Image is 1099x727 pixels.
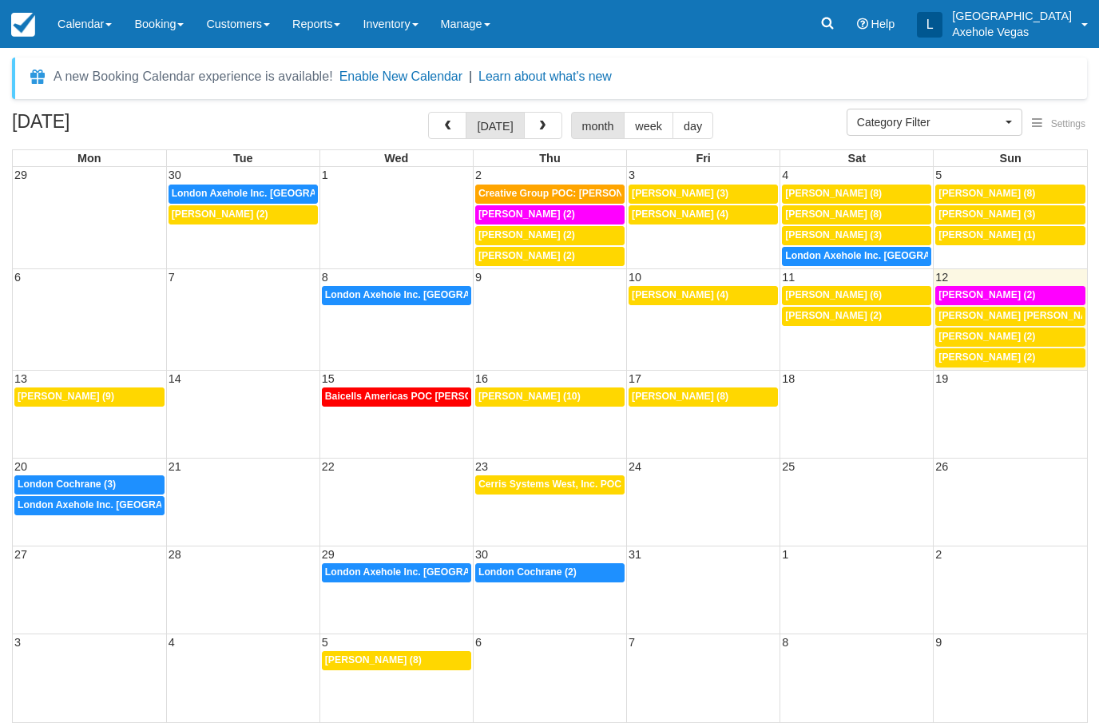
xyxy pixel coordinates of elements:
a: [PERSON_NAME] (2) [935,348,1085,367]
span: [PERSON_NAME] (8) [785,188,882,199]
span: London Axehole Inc. [GEOGRAPHIC_DATA] (2) [325,566,542,578]
span: Thu [539,152,560,165]
a: London Axehole Inc. [GEOGRAPHIC_DATA] (3) [169,185,318,204]
span: 29 [320,548,336,561]
i: Help [857,18,868,30]
a: [PERSON_NAME] [PERSON_NAME] (3) [935,307,1085,326]
span: 6 [474,636,483,649]
a: [PERSON_NAME] (9) [14,387,165,407]
a: London Axehole Inc. [GEOGRAPHIC_DATA] (2) [322,563,471,582]
span: 28 [167,548,183,561]
a: [PERSON_NAME] (2) [475,226,625,245]
span: London Axehole Inc. [GEOGRAPHIC_DATA] (2) [325,289,542,300]
span: [PERSON_NAME] (2) [478,250,575,261]
span: London Axehole Inc. [GEOGRAPHIC_DATA] (2) [18,499,235,510]
span: [PERSON_NAME] (3) [938,209,1035,220]
a: [PERSON_NAME] (2) [935,328,1085,347]
span: Wed [384,152,408,165]
a: [PERSON_NAME] (4) [629,205,778,224]
h2: [DATE] [12,112,214,141]
span: 15 [320,372,336,385]
a: [PERSON_NAME] (8) [935,185,1085,204]
span: 8 [320,271,330,284]
span: [PERSON_NAME] (2) [478,229,575,240]
span: Cerris Systems West, Inc. POC [PERSON_NAME] (1) [478,479,721,490]
span: Sat [848,152,866,165]
a: [PERSON_NAME] (8) [629,387,778,407]
a: London Cochrane (2) [475,563,625,582]
a: [PERSON_NAME] (2) [169,205,318,224]
p: Axehole Vegas [952,24,1072,40]
a: [PERSON_NAME] (2) [935,286,1085,305]
span: 18 [780,372,796,385]
a: [PERSON_NAME] (2) [475,247,625,266]
span: London Cochrane (2) [478,566,577,578]
span: 23 [474,460,490,473]
a: [PERSON_NAME] (4) [629,286,778,305]
span: Sun [1000,152,1022,165]
span: Baicells Americas POC [PERSON_NAME] (53) [325,391,537,402]
a: [PERSON_NAME] (8) [782,185,931,204]
span: 30 [474,548,490,561]
a: [PERSON_NAME] (10) [475,387,625,407]
a: London Axehole Inc. [GEOGRAPHIC_DATA] (2) [14,496,165,515]
span: 30 [167,169,183,181]
button: week [624,112,673,139]
span: [PERSON_NAME] (2) [785,310,882,321]
div: L [917,12,942,38]
span: [PERSON_NAME] (4) [632,289,728,300]
span: 21 [167,460,183,473]
span: [PERSON_NAME] (9) [18,391,114,402]
button: day [672,112,713,139]
span: 8 [780,636,790,649]
span: 3 [13,636,22,649]
span: 17 [627,372,643,385]
span: [PERSON_NAME] (8) [785,209,882,220]
div: A new Booking Calendar experience is available! [54,67,333,86]
button: Category Filter [847,109,1022,136]
p: [GEOGRAPHIC_DATA] [952,8,1072,24]
a: London Cochrane (3) [14,475,165,495]
a: London Axehole Inc. [GEOGRAPHIC_DATA] (2) [322,286,471,305]
img: checkfront-main-nav-mini-logo.png [11,13,35,37]
span: [PERSON_NAME] (2) [938,352,1035,363]
span: 26 [934,460,950,473]
span: | [469,70,472,83]
span: 4 [167,636,177,649]
span: 13 [13,372,29,385]
span: Creative Group POC: [PERSON_NAME] (5) [478,188,676,199]
span: [PERSON_NAME] (2) [478,209,575,220]
span: [PERSON_NAME] (2) [172,209,268,220]
span: 5 [320,636,330,649]
a: [PERSON_NAME] (8) [782,205,931,224]
span: Settings [1051,118,1085,129]
span: 7 [167,271,177,284]
span: [PERSON_NAME] (4) [632,209,728,220]
span: Help [871,18,895,30]
span: London Cochrane (3) [18,479,116,490]
button: Enable New Calendar [339,69,462,85]
button: Settings [1022,113,1095,136]
span: [PERSON_NAME] (2) [938,331,1035,342]
span: 12 [934,271,950,284]
span: [PERSON_NAME] (1) [938,229,1035,240]
span: [PERSON_NAME] (10) [478,391,581,402]
span: 11 [780,271,796,284]
span: Category Filter [857,114,1002,130]
a: Creative Group POC: [PERSON_NAME] (5) [475,185,625,204]
span: 5 [934,169,943,181]
a: [PERSON_NAME] (1) [935,226,1085,245]
span: [PERSON_NAME] (8) [632,391,728,402]
button: month [571,112,625,139]
span: 20 [13,460,29,473]
a: [PERSON_NAME] (6) [782,286,931,305]
span: [PERSON_NAME] (3) [785,229,882,240]
span: 27 [13,548,29,561]
span: Tue [233,152,253,165]
span: 1 [320,169,330,181]
span: [PERSON_NAME] (8) [325,654,422,665]
span: 14 [167,372,183,385]
span: 9 [934,636,943,649]
span: Fri [696,152,710,165]
span: [PERSON_NAME] (8) [938,188,1035,199]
